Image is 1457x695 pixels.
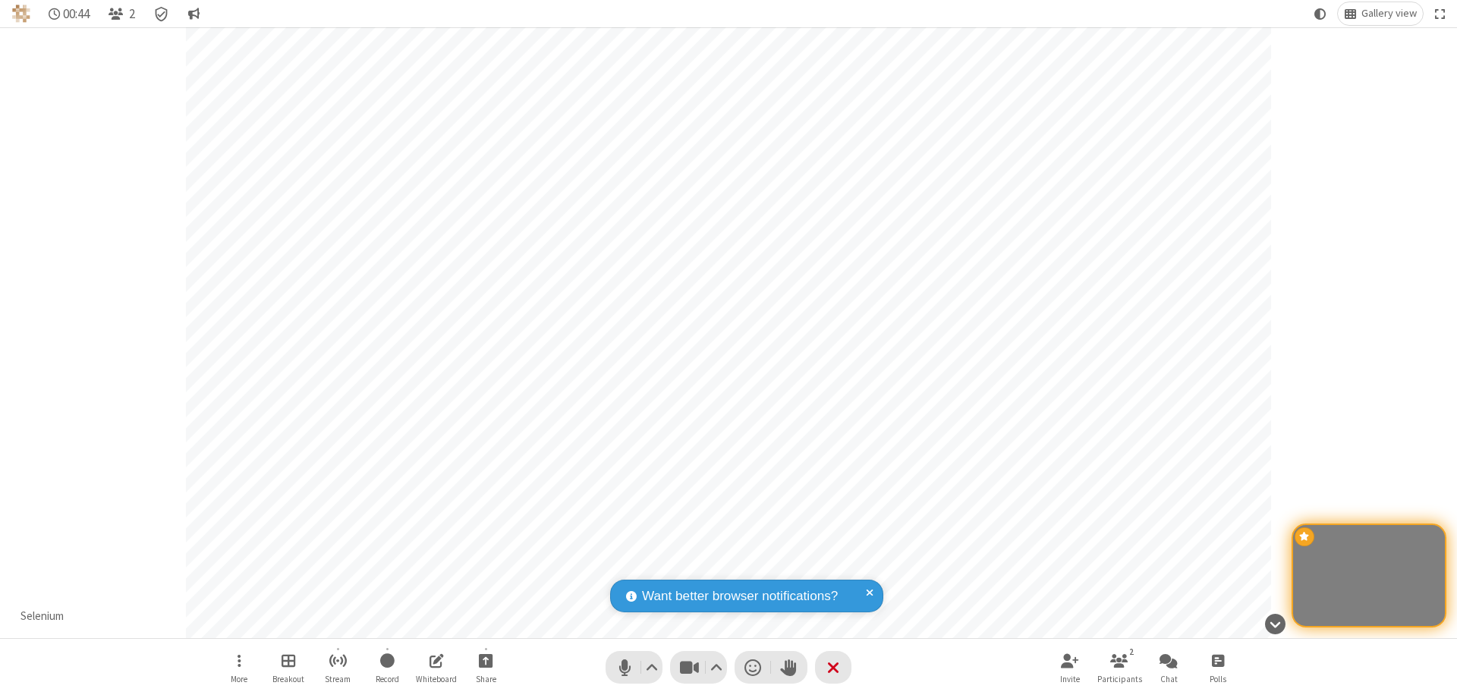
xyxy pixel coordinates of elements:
[606,651,662,684] button: Mute (⌘+Shift+A)
[1097,675,1142,684] span: Participants
[272,675,304,684] span: Breakout
[315,646,360,689] button: Start streaming
[771,651,807,684] button: Raise hand
[1308,2,1333,25] button: Using system theme
[42,2,96,25] div: Timer
[266,646,311,689] button: Manage Breakout Rooms
[642,587,838,606] span: Want better browser notifications?
[376,675,399,684] span: Record
[147,2,176,25] div: Meeting details Encryption enabled
[1047,646,1093,689] button: Invite participants (⌘+Shift+I)
[63,7,90,21] span: 00:44
[325,675,351,684] span: Stream
[642,651,662,684] button: Audio settings
[476,675,496,684] span: Share
[1125,645,1138,659] div: 2
[706,651,727,684] button: Video setting
[1160,675,1178,684] span: Chat
[1097,646,1142,689] button: Open participant list
[102,2,141,25] button: Open participant list
[1060,675,1080,684] span: Invite
[181,2,206,25] button: Conversation
[815,651,851,684] button: End or leave meeting
[1146,646,1191,689] button: Open chat
[1210,675,1226,684] span: Polls
[1195,646,1241,689] button: Open poll
[12,5,30,23] img: QA Selenium DO NOT DELETE OR CHANGE
[1338,2,1423,25] button: Change layout
[1429,2,1452,25] button: Fullscreen
[15,608,70,625] div: Selenium
[231,675,247,684] span: More
[414,646,459,689] button: Open shared whiteboard
[129,7,135,21] span: 2
[463,646,508,689] button: Start sharing
[1361,8,1417,20] span: Gallery view
[670,651,727,684] button: Stop video (⌘+Shift+V)
[735,651,771,684] button: Send a reaction
[364,646,410,689] button: Start recording
[216,646,262,689] button: Open menu
[416,675,457,684] span: Whiteboard
[1259,605,1291,642] button: Hide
